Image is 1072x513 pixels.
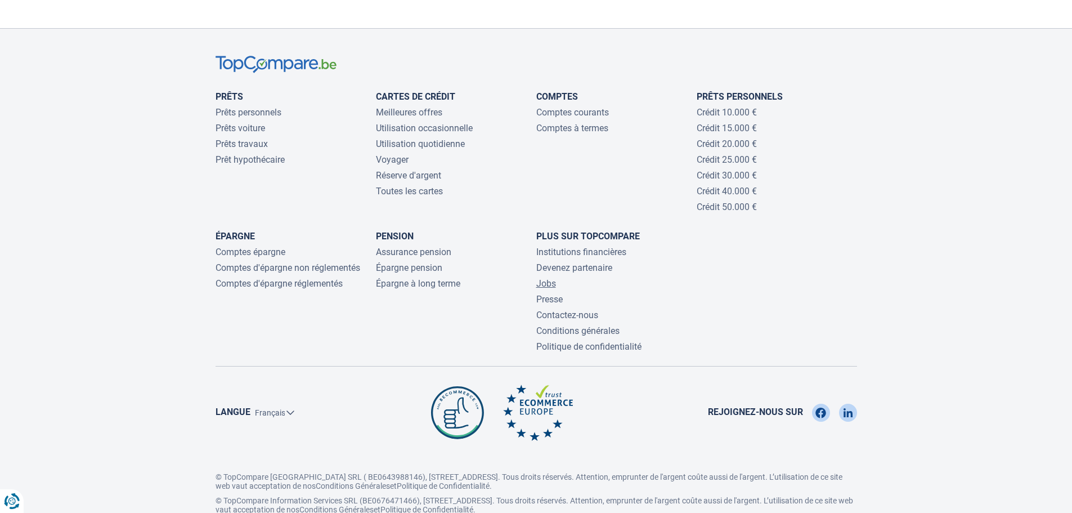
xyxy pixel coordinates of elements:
a: Jobs [536,278,556,289]
a: Crédit 20.000 € [697,139,757,149]
span: Rejoignez-nous sur [708,406,803,419]
a: Conditions Générales [316,481,390,490]
a: Crédit 25.000 € [697,154,757,165]
a: Épargne à long terme [376,278,460,289]
a: Comptes d'épargne réglementés [216,278,343,289]
img: LinkedIn TopCompare [844,404,853,422]
a: Comptes à termes [536,123,608,133]
a: Épargne [216,231,255,242]
a: Pension [376,231,414,242]
img: TopCompare [216,56,337,73]
a: Conditions générales [536,325,620,336]
p: © TopCompare [GEOGRAPHIC_DATA] SRL ( BE0643988146), [STREET_ADDRESS]. Tous droits réservés. Atten... [216,463,857,490]
a: Épargne pension [376,262,442,273]
a: Institutions financières [536,247,626,257]
a: Prêts [216,91,243,102]
a: Presse [536,294,563,305]
a: Utilisation occasionnelle [376,123,473,133]
a: Comptes épargne [216,247,285,257]
a: Meilleures offres [376,107,442,118]
a: Voyager [376,154,409,165]
a: Toutes les cartes [376,186,443,197]
a: Comptes courants [536,107,609,118]
a: Prêts voiture [216,123,265,133]
a: Assurance pension [376,247,451,257]
a: Crédit 15.000 € [697,123,757,133]
img: Ecommerce Europe TopCompare [503,385,572,441]
a: Crédit 30.000 € [697,170,757,181]
a: Cartes de Crédit [376,91,455,102]
a: Politique de Confidentialité [397,481,490,490]
a: Réserve d'argent [376,170,441,181]
a: Comptes d'épargne non réglementés [216,262,360,273]
a: Utilisation quotidienne [376,139,465,149]
a: Prêts travaux [216,139,268,149]
a: Crédit 50.000 € [697,202,757,212]
label: Langue [216,406,250,419]
a: Devenez partenaire [536,262,612,273]
img: Be commerce TopCompare [429,385,486,441]
a: Politique de confidentialité [536,341,642,352]
a: Plus sur TopCompare [536,231,640,242]
a: Crédit 40.000 € [697,186,757,197]
a: Contactez-nous [536,310,598,320]
a: Prêts personnels [697,91,783,102]
a: Crédit 10.000 € [697,107,757,118]
a: Prêts personnels [216,107,281,118]
a: Comptes [536,91,578,102]
img: Facebook TopCompare [815,404,826,422]
a: Prêt hypothécaire [216,154,285,165]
